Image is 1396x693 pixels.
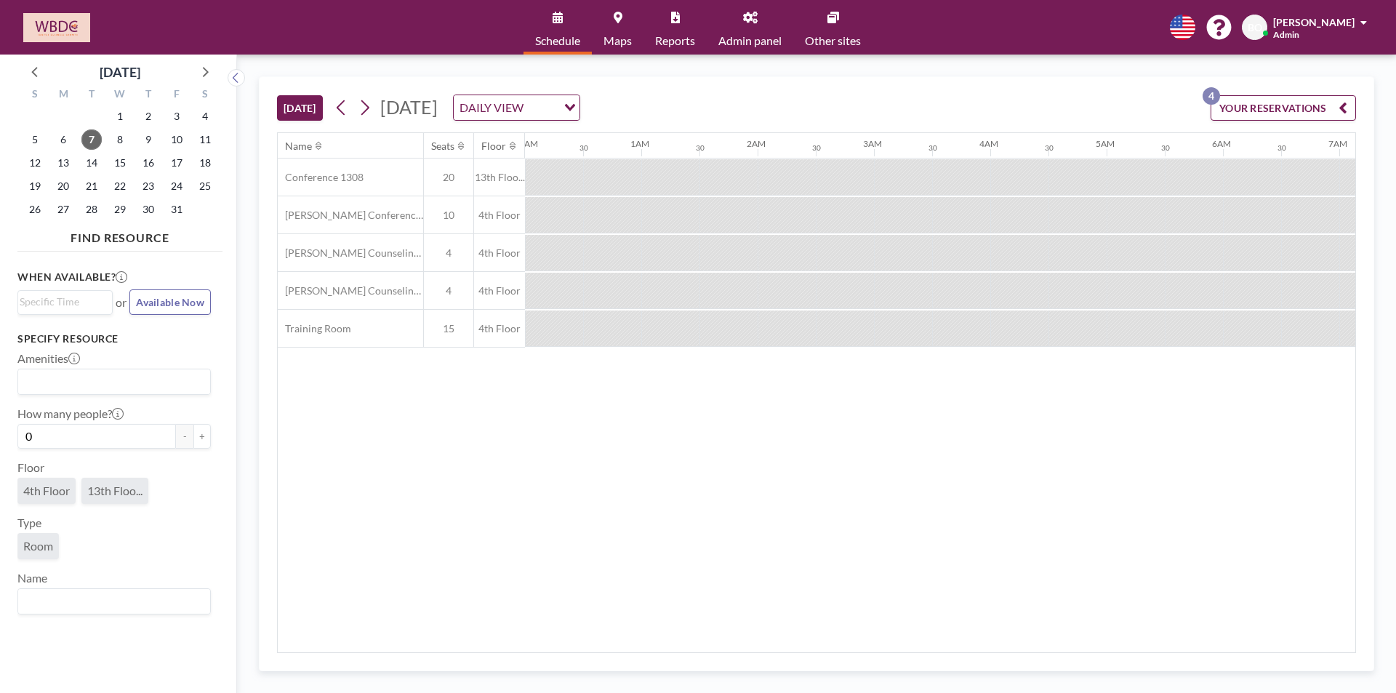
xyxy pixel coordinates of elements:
[162,86,190,105] div: F
[431,140,454,153] div: Seats
[278,209,423,222] span: [PERSON_NAME] Conference Room
[167,176,187,196] span: Friday, October 24, 2025
[424,322,473,335] span: 15
[25,199,45,220] span: Sunday, October 26, 2025
[138,199,159,220] span: Thursday, October 30, 2025
[110,153,130,173] span: Wednesday, October 15, 2025
[23,484,70,497] span: 4th Floor
[928,143,937,153] div: 30
[1161,143,1170,153] div: 30
[18,291,112,313] div: Search for option
[195,129,215,150] span: Saturday, October 11, 2025
[21,86,49,105] div: S
[278,247,423,260] span: [PERSON_NAME] Counseling Room
[81,129,102,150] span: Tuesday, October 7, 2025
[812,143,821,153] div: 30
[17,225,222,245] h4: FIND RESOURCE
[528,98,555,117] input: Search for option
[18,369,210,394] div: Search for option
[110,199,130,220] span: Wednesday, October 29, 2025
[17,332,211,345] h3: Specify resource
[481,140,506,153] div: Floor
[53,176,73,196] span: Monday, October 20, 2025
[1273,29,1299,40] span: Admin
[81,199,102,220] span: Tuesday, October 28, 2025
[167,153,187,173] span: Friday, October 17, 2025
[167,106,187,127] span: Friday, October 3, 2025
[134,86,162,105] div: T
[195,153,215,173] span: Saturday, October 18, 2025
[110,176,130,196] span: Wednesday, October 22, 2025
[167,129,187,150] span: Friday, October 10, 2025
[424,247,473,260] span: 4
[278,171,364,184] span: Conference 1308
[514,138,538,149] div: 12AM
[747,138,766,149] div: 2AM
[380,96,438,118] span: [DATE]
[53,199,73,220] span: Monday, October 27, 2025
[138,129,159,150] span: Thursday, October 9, 2025
[25,176,45,196] span: Sunday, October 19, 2025
[190,86,219,105] div: S
[863,138,882,149] div: 3AM
[81,153,102,173] span: Tuesday, October 14, 2025
[457,98,526,117] span: DAILY VIEW
[1248,21,1262,34] span: BO
[718,35,782,47] span: Admin panel
[17,406,124,421] label: How many people?
[17,460,44,475] label: Floor
[81,176,102,196] span: Tuesday, October 21, 2025
[1096,138,1115,149] div: 5AM
[17,351,80,366] label: Amenities
[424,209,473,222] span: 10
[25,129,45,150] span: Sunday, October 5, 2025
[278,322,351,335] span: Training Room
[110,106,130,127] span: Wednesday, October 1, 2025
[285,140,312,153] div: Name
[1277,143,1286,153] div: 30
[630,138,649,149] div: 1AM
[20,294,104,310] input: Search for option
[129,289,211,315] button: Available Now
[138,106,159,127] span: Thursday, October 2, 2025
[474,247,525,260] span: 4th Floor
[176,424,193,449] button: -
[1273,16,1355,28] span: [PERSON_NAME]
[696,143,705,153] div: 30
[195,106,215,127] span: Saturday, October 4, 2025
[106,86,135,105] div: W
[1211,95,1356,121] button: YOUR RESERVATIONS4
[100,62,140,82] div: [DATE]
[1203,87,1220,105] p: 4
[979,138,998,149] div: 4AM
[1212,138,1231,149] div: 6AM
[603,35,632,47] span: Maps
[1328,138,1347,149] div: 7AM
[1045,143,1054,153] div: 30
[18,589,210,614] div: Search for option
[49,86,78,105] div: M
[110,129,130,150] span: Wednesday, October 8, 2025
[53,153,73,173] span: Monday, October 13, 2025
[655,35,695,47] span: Reports
[20,372,202,391] input: Search for option
[25,153,45,173] span: Sunday, October 12, 2025
[474,209,525,222] span: 4th Floor
[454,95,579,120] div: Search for option
[424,171,473,184] span: 20
[278,284,423,297] span: [PERSON_NAME] Counseling Room
[116,295,127,310] span: or
[579,143,588,153] div: 30
[23,539,53,553] span: Room
[87,484,143,497] span: 13th Floo...
[167,199,187,220] span: Friday, October 31, 2025
[277,95,323,121] button: [DATE]
[805,35,861,47] span: Other sites
[474,284,525,297] span: 4th Floor
[23,13,90,42] img: organization-logo
[138,176,159,196] span: Thursday, October 23, 2025
[138,153,159,173] span: Thursday, October 16, 2025
[195,176,215,196] span: Saturday, October 25, 2025
[20,592,202,611] input: Search for option
[78,86,106,105] div: T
